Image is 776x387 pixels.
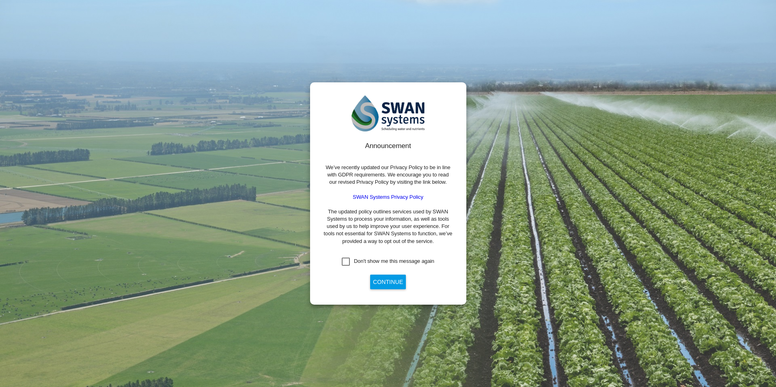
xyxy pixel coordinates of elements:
[342,258,434,266] md-checkbox: Don't show me this message again
[351,95,425,131] img: SWAN-Landscape-Logo-Colour.png
[354,258,434,265] div: Don't show me this message again
[325,164,450,185] span: We’ve recently updated our Privacy Policy to be in line with GDPR requirements. We encourage you ...
[323,141,453,151] div: Announcement
[370,275,406,289] button: Continue
[353,194,423,200] a: SWAN Systems Privacy Policy
[324,209,453,244] span: The updated policy outlines services used by SWAN Systems to process your information, as well as...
